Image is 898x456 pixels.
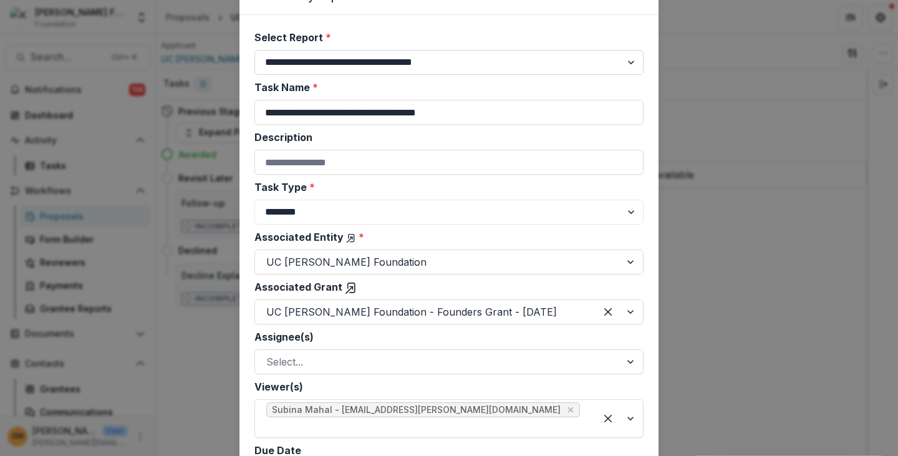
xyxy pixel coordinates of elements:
[254,230,636,245] label: Associated Entity
[598,409,618,429] div: Clear selected options
[254,80,636,95] label: Task Name
[254,30,636,45] label: Select Report
[598,302,618,322] div: Clear selected options
[254,130,636,145] label: Description
[254,279,636,294] label: Associated Grant
[254,329,636,344] label: Assignee(s)
[254,180,636,195] label: Task Type
[254,379,636,394] label: Viewer(s)
[272,405,561,415] span: Subina Mahal - [EMAIL_ADDRESS][PERSON_NAME][DOMAIN_NAME]
[564,404,577,416] div: Remove Subina Mahal - subina.mahal@kaporcenter.org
